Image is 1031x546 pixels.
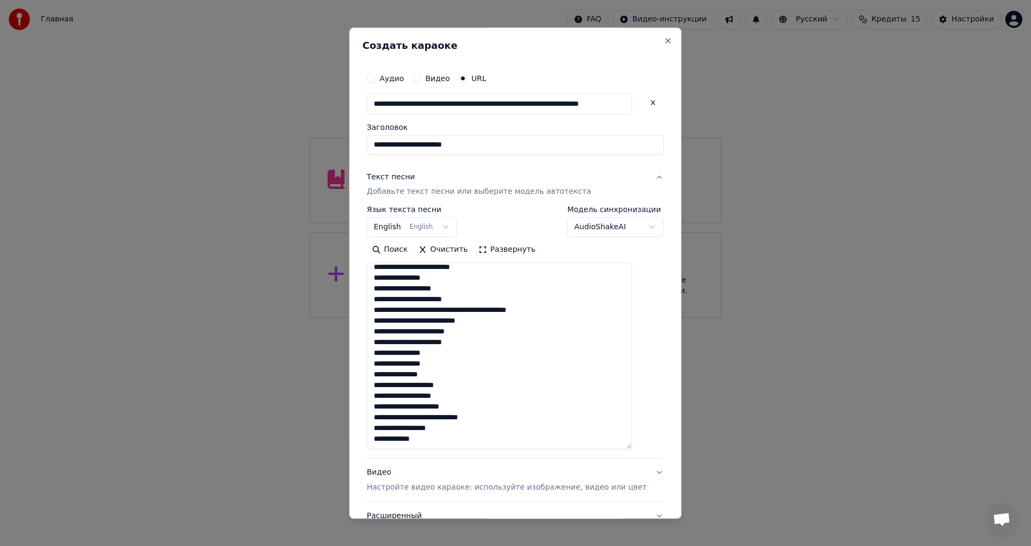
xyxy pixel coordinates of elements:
[471,75,487,82] label: URL
[362,41,668,50] h2: Создать караоке
[367,483,647,493] p: Настройте видео караоке: используйте изображение, видео или цвет
[367,123,664,131] label: Заголовок
[367,459,664,502] button: ВидеоНастройте видео караоке: используйте изображение, видео или цвет
[367,503,664,530] button: Расширенный
[367,206,664,458] div: Текст песниДобавьте текст песни или выберите модель автотекста
[413,242,474,259] button: Очистить
[367,468,647,493] div: Видео
[367,187,591,198] p: Добавьте текст песни или выберите модель автотекста
[367,172,415,183] div: Текст песни
[367,242,413,259] button: Поиск
[425,75,450,82] label: Видео
[367,206,457,214] label: Язык текста песни
[568,206,664,214] label: Модель синхронизации
[367,163,664,206] button: Текст песниДобавьте текст песни или выберите модель автотекста
[380,75,404,82] label: Аудио
[473,242,541,259] button: Развернуть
